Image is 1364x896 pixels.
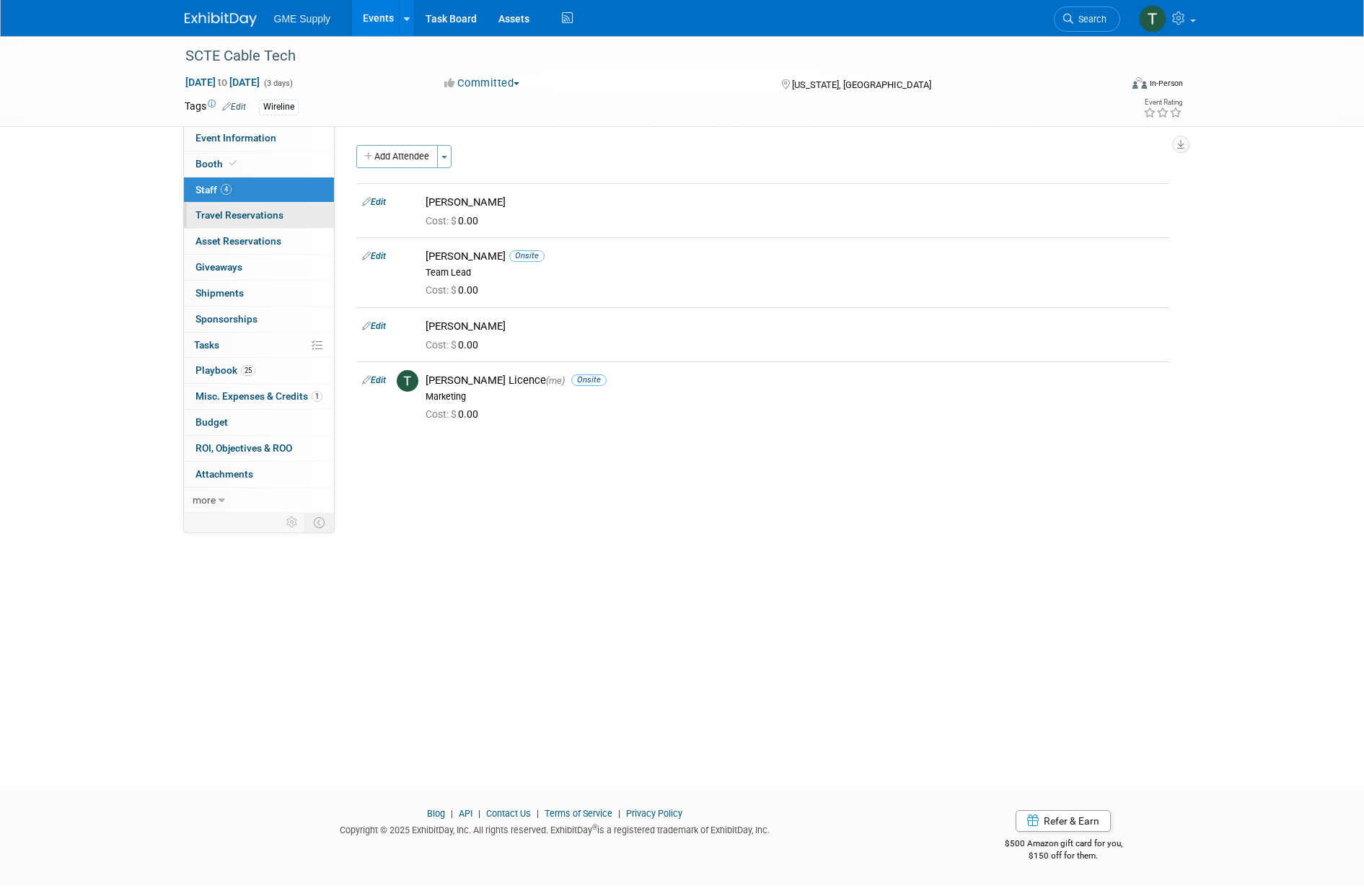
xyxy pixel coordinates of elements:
span: | [447,808,457,819]
span: more [193,494,216,506]
span: Cost: $ [426,408,458,420]
a: Edit [222,102,246,112]
button: Committed [439,76,525,91]
div: In-Person [1149,78,1183,89]
div: [PERSON_NAME] [426,250,1163,263]
span: GME Supply [274,13,331,25]
a: Staff4 [184,177,334,203]
a: Attachments [184,462,334,487]
span: 0.00 [426,215,484,227]
i: Booth reservation complete [229,159,237,167]
a: Event Information [184,126,334,151]
span: 4 [221,184,232,195]
div: [PERSON_NAME] [426,196,1163,209]
td: Personalize Event Tab Strip [280,513,305,532]
img: Todd Licence [1139,5,1166,32]
a: Blog [427,808,445,819]
span: 0.00 [426,339,484,351]
a: Edit [362,321,386,331]
a: Contact Us [486,808,531,819]
div: [PERSON_NAME] [426,320,1163,333]
div: [PERSON_NAME] Licence [426,374,1163,387]
a: Asset Reservations [184,229,334,254]
a: Edit [362,375,386,385]
span: 25 [241,365,255,376]
a: more [184,488,334,513]
span: [US_STATE], [GEOGRAPHIC_DATA] [792,79,931,90]
span: Sponsorships [195,313,258,325]
a: Travel Reservations [184,203,334,228]
a: ROI, Objectives & ROO [184,436,334,461]
span: Onsite [509,250,545,261]
span: Travel Reservations [195,209,283,221]
span: Attachments [195,468,253,480]
span: Tasks [194,339,219,351]
span: 1 [312,391,322,402]
div: Marketing [426,391,1163,403]
span: Search [1073,14,1106,25]
a: Edit [362,197,386,207]
a: Giveaways [184,255,334,280]
span: Misc. Expenses & Credits [195,390,322,402]
span: Onsite [571,374,607,385]
span: Cost: $ [426,284,458,296]
span: Cost: $ [426,339,458,351]
span: | [615,808,624,819]
a: Refer & Earn [1016,810,1111,832]
span: Budget [195,416,228,428]
img: Format-Inperson.png [1132,77,1147,89]
span: | [533,808,542,819]
a: Misc. Expenses & Credits1 [184,384,334,409]
div: Team Lead [426,267,1163,278]
span: to [216,76,229,88]
span: Asset Reservations [195,235,281,247]
span: Booth [195,158,239,170]
a: Budget [184,410,334,435]
sup: ® [592,823,597,831]
span: (me) [546,375,565,386]
a: Privacy Policy [626,808,682,819]
div: Event Rating [1143,99,1182,106]
span: Staff [195,184,232,196]
span: 0.00 [426,408,484,420]
a: Search [1054,6,1120,32]
div: Copyright © 2025 ExhibitDay, Inc. All rights reserved. ExhibitDay is a registered trademark of Ex... [185,820,926,837]
div: $150 off for them. [947,850,1180,862]
div: Event Format [1035,75,1184,97]
span: 0.00 [426,284,484,296]
span: Giveaways [195,261,242,273]
a: Playbook25 [184,358,334,383]
span: | [475,808,484,819]
a: API [459,808,472,819]
td: Tags [185,99,246,115]
td: Toggle Event Tabs [304,513,334,532]
a: Shipments [184,281,334,306]
a: Tasks [184,333,334,358]
span: Cost: $ [426,215,458,227]
span: Shipments [195,287,244,299]
span: Playbook [195,364,255,376]
span: [DATE] [DATE] [185,76,260,89]
div: SCTE Cable Tech [180,43,1099,69]
a: Terms of Service [545,808,612,819]
span: (3 days) [263,79,293,88]
button: Add Attendee [356,145,438,168]
div: Wireline [259,100,299,115]
a: Booth [184,151,334,177]
span: Event Information [195,132,276,144]
span: ROI, Objectives & ROO [195,442,292,454]
div: $500 Amazon gift card for you, [947,828,1180,861]
img: T.jpg [397,370,418,392]
a: Sponsorships [184,307,334,332]
a: Edit [362,251,386,261]
img: ExhibitDay [185,12,257,27]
